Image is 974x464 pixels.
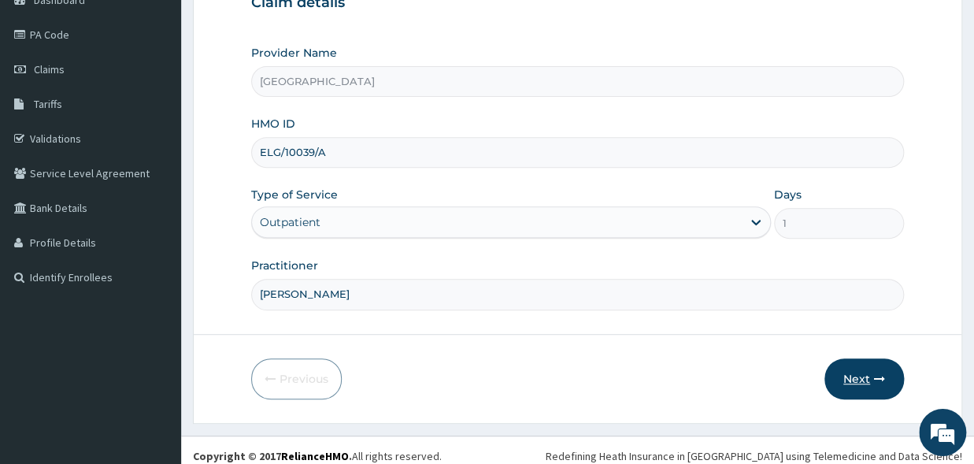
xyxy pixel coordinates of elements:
img: d_794563401_company_1708531726252_794563401 [29,79,64,118]
button: Previous [251,358,342,399]
div: Chat with us now [82,88,265,109]
label: HMO ID [251,116,295,132]
button: Next [824,358,904,399]
label: Days [774,187,802,202]
div: Minimize live chat window [258,8,296,46]
label: Type of Service [251,187,338,202]
label: Provider Name [251,45,337,61]
span: Claims [34,62,65,76]
input: Enter Name [251,279,904,310]
span: Tariffs [34,97,62,111]
div: Outpatient [260,214,320,230]
label: Practitioner [251,258,318,273]
span: We're online! [91,135,217,294]
input: Enter HMO ID [251,137,904,168]
a: RelianceHMO [281,449,349,463]
strong: Copyright © 2017 . [193,449,352,463]
textarea: Type your message and hit 'Enter' [8,303,300,358]
div: Redefining Heath Insurance in [GEOGRAPHIC_DATA] using Telemedicine and Data Science! [546,448,962,464]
